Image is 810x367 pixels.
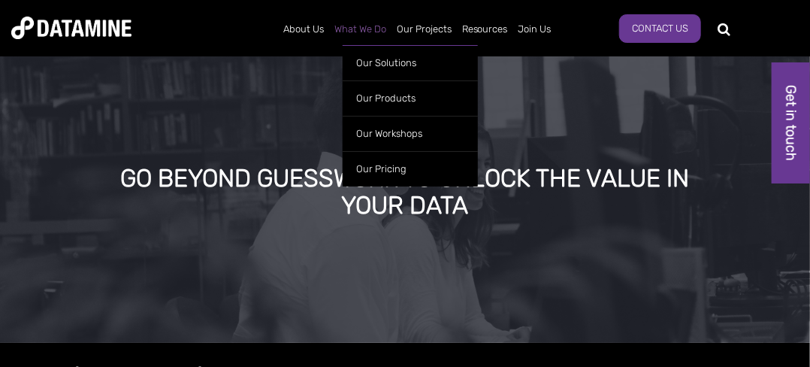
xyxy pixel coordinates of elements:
[100,165,709,219] div: GO BEYOND GUESSWORK TO UNLOCK THE VALUE IN YOUR DATA
[619,14,701,43] a: Contact Us
[343,151,478,187] a: Our Pricing
[278,10,329,49] a: About Us
[343,116,478,151] a: Our Workshops
[391,10,457,49] a: Our Projects
[343,45,478,80] a: Our Solutions
[772,62,810,183] a: Get in touch
[343,80,478,116] a: Our Products
[11,17,131,39] img: Datamine
[457,10,513,49] a: Resources
[329,10,391,49] a: What We Do
[513,10,557,49] a: Join Us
